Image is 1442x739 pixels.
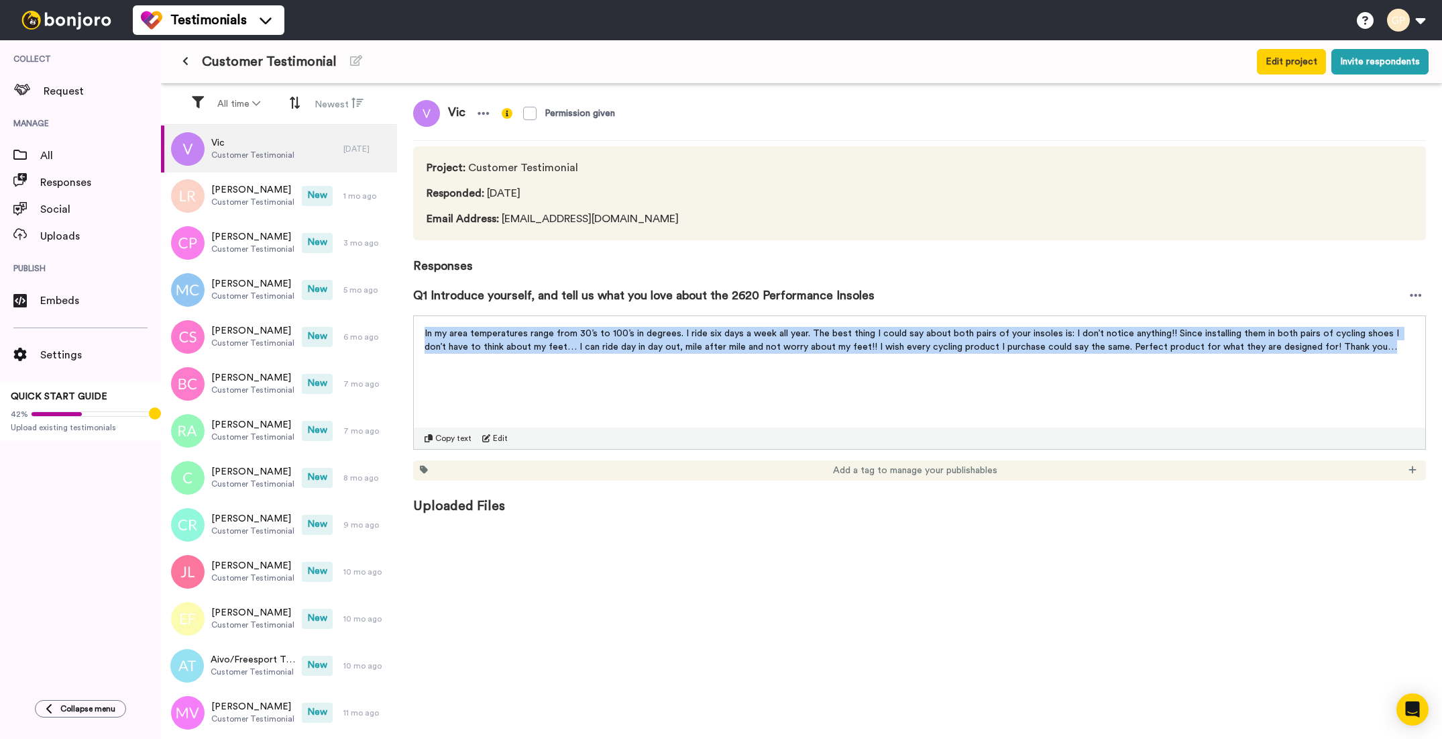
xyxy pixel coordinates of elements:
[302,468,333,488] span: New
[40,175,161,191] span: Responses
[16,11,117,30] img: bj-logo-header-white.svg
[161,595,397,642] a: [PERSON_NAME]Customer TestimonialNew10 mo ago
[211,197,294,207] span: Customer Testimonial
[343,238,390,248] div: 3 mo ago
[427,188,484,199] span: Responded :
[171,508,205,542] img: cr.png
[833,464,997,477] span: Add a tag to manage your publishables
[40,148,161,164] span: All
[161,548,397,595] a: [PERSON_NAME]Customer TestimonialNew10 mo ago
[211,700,294,713] span: [PERSON_NAME]
[343,613,390,624] div: 10 mo ago
[44,83,161,99] span: Request
[302,562,333,582] span: New
[161,266,397,313] a: [PERSON_NAME]Customer TestimonialNew5 mo ago
[211,479,294,489] span: Customer Testimonial
[307,91,372,117] button: Newest
[343,473,390,483] div: 8 mo ago
[171,273,205,307] img: mc.png
[161,173,397,219] a: [PERSON_NAME]Customer TestimonialNew1 mo ago
[493,433,508,444] span: Edit
[170,11,247,30] span: Testimonials
[171,555,205,589] img: jl.png
[211,136,294,150] span: Vic
[302,280,333,300] span: New
[211,559,294,573] span: [PERSON_NAME]
[211,620,294,630] span: Customer Testimonial
[161,407,397,454] a: [PERSON_NAME]Customer TestimonialNew7 mo ago
[202,52,337,71] span: Customer Testimonial
[170,649,204,683] img: at.png
[343,566,390,577] div: 10 mo ago
[343,426,390,436] div: 7 mo ago
[302,421,333,441] span: New
[440,100,474,127] span: Vic
[211,150,294,160] span: Customer Testimonial
[302,609,333,629] span: New
[40,228,161,244] span: Uploads
[211,606,294,620] span: [PERSON_NAME]
[141,9,162,31] img: tm-color.svg
[302,703,333,723] span: New
[343,660,390,671] div: 10 mo ago
[171,696,205,730] img: mv.png
[413,240,1426,275] span: Responses
[343,332,390,342] div: 6 mo ago
[161,642,397,689] a: Aivo/Freesport Trading OÜCustomer TestimonialNew10 mo ago
[171,179,205,213] img: lr.png
[211,324,294,338] span: [PERSON_NAME]
[171,226,205,260] img: cp.png
[343,520,390,530] div: 9 mo ago
[211,526,294,536] span: Customer Testimonial
[161,501,397,548] a: [PERSON_NAME]Customer TestimonialNew9 mo ago
[211,432,294,442] span: Customer Testimonial
[427,160,730,176] span: Customer Testimonial
[302,374,333,394] span: New
[161,454,397,501] a: [PERSON_NAME]Customer TestimonialNew8 mo ago
[211,465,294,479] span: [PERSON_NAME]
[211,338,294,348] span: Customer Testimonial
[427,162,465,173] span: Project :
[211,667,295,677] span: Customer Testimonial
[343,191,390,201] div: 1 mo ago
[343,285,390,295] div: 5 mo ago
[343,144,390,154] div: [DATE]
[302,327,333,347] span: New
[343,707,390,718] div: 11 mo ago
[211,385,294,395] span: Customer Testimonial
[435,433,472,444] span: Copy text
[40,201,161,217] span: Social
[40,293,161,309] span: Embeds
[171,367,205,401] img: bc.png
[427,185,730,201] span: [DATE]
[302,515,333,535] span: New
[211,244,294,254] span: Customer Testimonial
[427,211,730,227] span: [EMAIL_ADDRESS][DOMAIN_NAME]
[413,286,875,305] span: Q1 Introduce yourself, and tell us what you love about the 2620 Performance Insoles
[302,186,333,206] span: New
[343,379,390,389] div: 7 mo ago
[211,418,294,432] span: [PERSON_NAME]
[11,392,107,401] span: QUICK START GUIDE
[211,183,294,197] span: [PERSON_NAME]
[211,291,294,301] span: Customer Testimonial
[211,573,294,583] span: Customer Testimonial
[11,409,28,420] span: 42%
[171,320,205,354] img: cs.png
[161,219,397,266] a: [PERSON_NAME]Customer TestimonialNew3 mo ago
[211,371,294,385] span: [PERSON_NAME]
[211,277,294,291] span: [PERSON_NAME]
[1331,49,1429,75] button: Invite respondents
[161,689,397,736] a: [PERSON_NAME]Customer TestimonialNew11 mo ago
[211,653,295,667] span: Aivo/Freesport Trading OÜ
[161,126,397,173] a: VicCustomer Testimonial[DATE]
[427,213,499,224] span: Email Address :
[171,602,205,636] img: ef.png
[1257,49,1326,75] button: Edit project
[211,713,294,724] span: Customer Testimonial
[413,100,440,127] img: v.png
[502,108,512,119] img: info-yellow.svg
[545,107,615,120] div: Permission given
[149,407,161,420] div: Tooltip anchor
